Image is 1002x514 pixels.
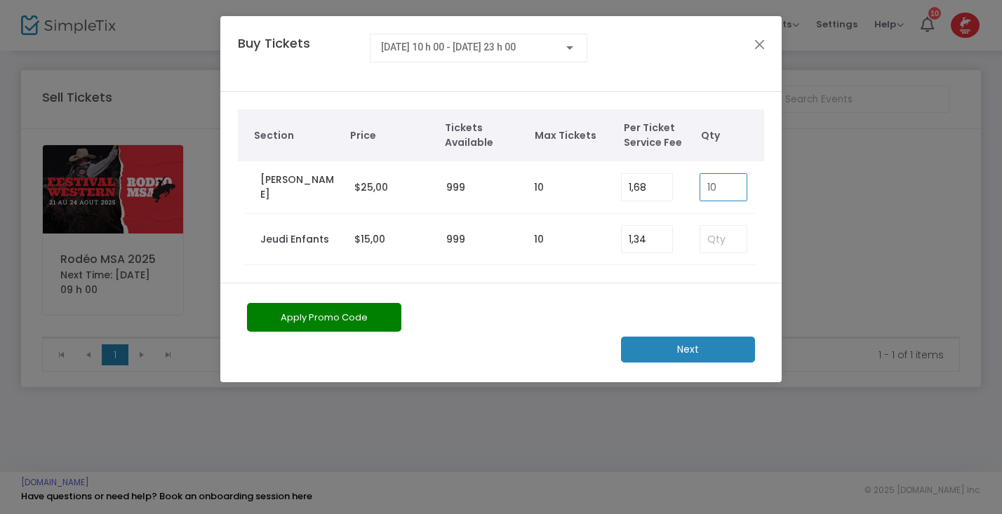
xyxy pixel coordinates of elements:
[247,303,401,332] button: Apply Promo Code
[254,128,337,143] span: Section
[260,232,329,247] label: Jeudi Enfants
[381,41,516,53] span: [DATE] 10 h 00 - [DATE] 23 h 00
[354,180,388,194] span: $25,00
[701,128,757,143] span: Qty
[624,121,694,150] span: Per Ticket Service Fee
[535,128,610,143] span: Max Tickets
[751,35,769,53] button: Close
[260,173,340,202] label: [PERSON_NAME]
[622,174,672,201] input: Enter Service Fee
[622,226,672,252] input: Enter Service Fee
[350,128,431,143] span: Price
[534,180,544,195] label: 10
[446,232,465,247] label: 999
[700,174,747,201] input: Qty
[445,121,521,150] span: Tickets Available
[231,34,363,74] h4: Buy Tickets
[621,337,755,363] m-button: Next
[700,226,747,252] input: Qty
[446,180,465,195] label: 999
[534,232,544,247] label: 10
[354,232,385,246] span: $15,00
